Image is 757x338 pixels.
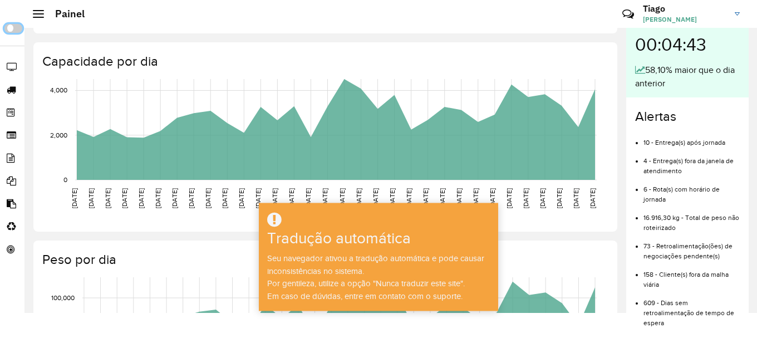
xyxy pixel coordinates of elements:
[137,188,145,208] text: [DATE]
[635,65,735,88] font: 58,10% maior que o dia anterior
[372,188,379,208] text: [DATE]
[405,188,412,208] text: [DATE]
[439,188,446,208] text: [DATE]
[87,188,95,208] text: [DATE]
[455,188,463,208] text: [DATE]
[321,188,328,208] text: [DATE]
[154,188,161,208] text: [DATE]
[643,271,729,288] font: 158 - Cliente(s) fora da malha viária
[267,254,484,276] font: Seu navegador ativou a tradução automática e pode causar inconsistências no sistema.
[55,7,85,20] font: Painel
[288,188,295,208] text: [DATE]
[71,188,78,208] text: [DATE]
[422,188,429,208] text: [DATE]
[254,188,262,208] text: [DATE]
[51,294,75,301] text: 100,000
[50,131,67,139] text: 2,000
[355,188,362,208] text: [DATE]
[121,188,128,208] text: [DATE]
[267,292,463,301] font: Em caso de dúvidas, entre em contato com o suporte.
[635,35,706,54] font: 00:04:43
[204,188,212,208] text: [DATE]
[104,188,111,208] text: [DATE]
[188,188,195,208] text: [DATE]
[643,157,734,174] font: 4 - Entrega(s) fora da janela de atendimento
[389,188,396,208] text: [DATE]
[643,214,739,231] font: 16.916,30 kg - Total de peso não roteirizado
[643,139,725,146] font: 10 - Entrega(s) após jornada
[643,299,734,326] font: 609 - Dias sem retroalimentação de tempo de espera
[267,279,465,288] font: Por gentileza, utilize a opção "Nunca traduzir este site".
[643,15,697,23] font: [PERSON_NAME]
[572,188,579,208] text: [DATE]
[42,252,116,267] font: Peso por dia
[171,188,178,208] text: [DATE]
[304,188,312,208] text: [DATE]
[643,185,720,203] font: 6 - Rota(s) com horário de jornada
[522,188,529,208] text: [DATE]
[271,188,278,208] text: [DATE]
[635,109,676,124] font: Alertas
[267,230,411,247] font: Tradução automática
[616,2,640,26] a: Contato Rápido
[238,188,245,208] text: [DATE]
[505,188,513,208] text: [DATE]
[539,188,546,208] text: [DATE]
[50,87,67,94] text: 4,000
[556,188,563,208] text: [DATE]
[42,54,158,68] font: Capacidade por dia
[221,188,228,208] text: [DATE]
[63,176,67,183] text: 0
[472,188,479,208] text: [DATE]
[643,3,665,14] font: Tiago
[489,188,496,208] text: [DATE]
[589,188,596,208] text: [DATE]
[643,242,733,259] font: 73 - Retroalimentação(ões) de negociações pendente(s)
[338,188,346,208] text: [DATE]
